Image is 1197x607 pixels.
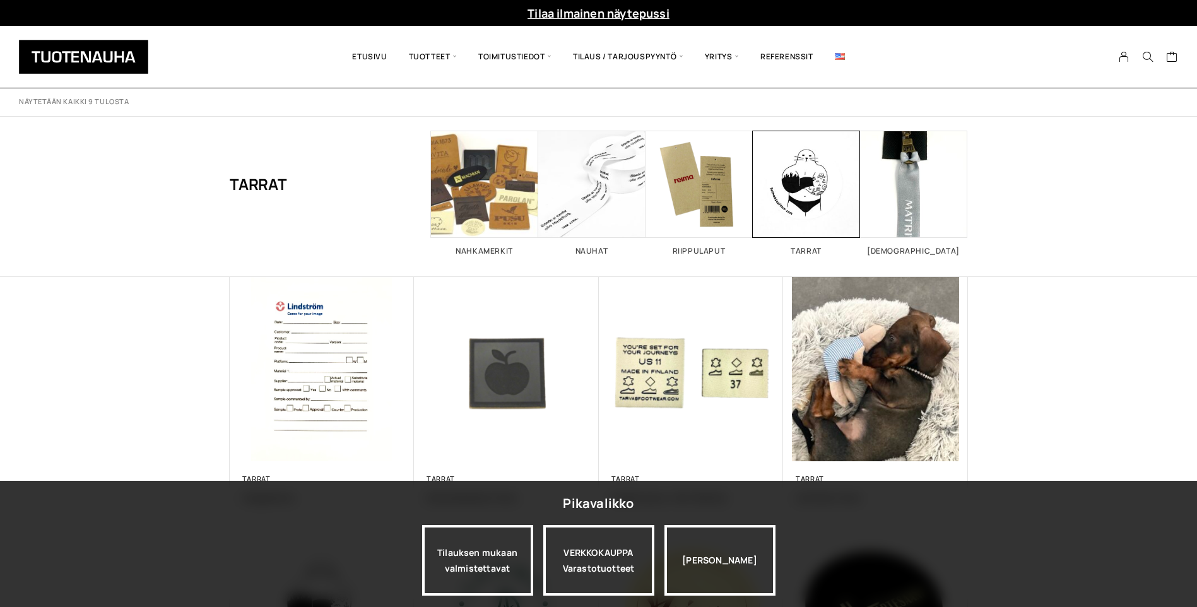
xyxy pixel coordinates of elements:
img: English [835,53,845,60]
a: Visit product category Vedin [860,131,967,255]
h2: Tarrat [753,247,860,255]
div: [PERSON_NAME] [664,525,775,596]
a: My Account [1112,51,1136,62]
a: VERKKOKAUPPAVarastotuotteet [543,525,654,596]
a: Visit product category Nauhat [538,131,646,255]
a: Cart [1166,50,1178,66]
a: Etusivu [341,35,398,78]
a: Visit product category Riippulaput [646,131,753,255]
a: Tarrat [611,474,640,483]
span: Yritys [694,35,750,78]
button: Search [1136,51,1160,62]
h2: Nauhat [538,247,646,255]
span: Tuotteet [398,35,468,78]
a: Tilaa ilmainen näytepussi [528,6,669,21]
h2: Nahkamerkit [431,247,538,255]
a: Referenssit [750,35,824,78]
a: Tarrat [796,474,824,483]
a: Visit product category Nahkamerkit [431,131,538,255]
span: Toimitustiedot [468,35,562,78]
img: Tuotenauha Oy [19,40,148,74]
div: Pikavalikko [563,492,634,515]
a: Tilauksen mukaan valmistettavat [422,525,533,596]
h2: [DEMOGRAPHIC_DATA] [860,247,967,255]
p: Näytetään kaikki 9 tulosta [19,97,129,107]
span: Tilaus / Tarjouspyyntö [562,35,694,78]
a: Tarrat [427,474,455,483]
h1: Tarrat [230,131,287,238]
div: VERKKOKAUPPA Varastotuotteet [543,525,654,596]
a: Tarrat [242,474,271,483]
a: Visit product category Tarrat [753,131,860,255]
h2: Riippulaput [646,247,753,255]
